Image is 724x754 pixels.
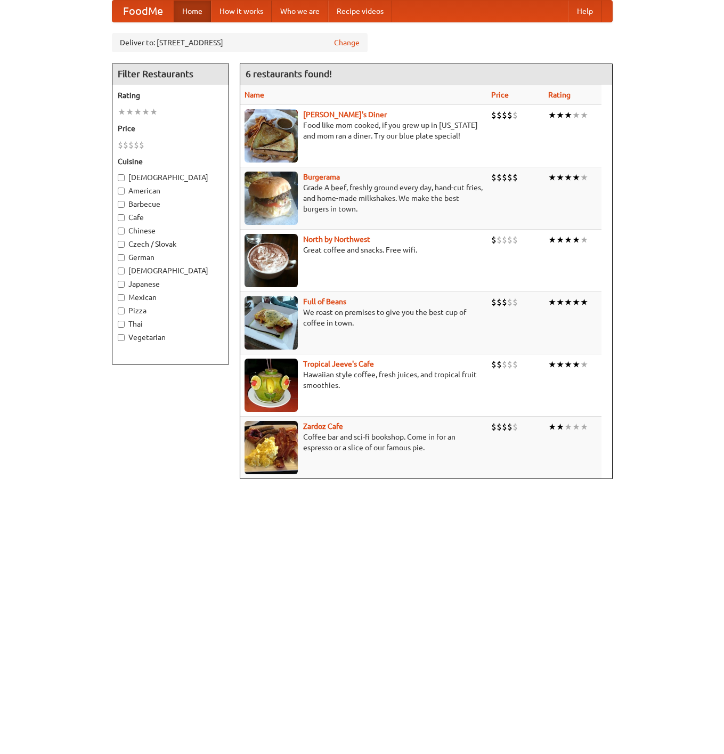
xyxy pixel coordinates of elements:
[502,234,507,246] li: $
[118,185,223,196] label: American
[118,106,126,118] li: ★
[118,188,125,194] input: American
[118,321,125,328] input: Thai
[118,252,223,263] label: German
[507,359,513,370] li: $
[502,359,507,370] li: $
[548,296,556,308] li: ★
[245,91,264,99] a: Name
[118,123,223,134] h5: Price
[497,109,502,121] li: $
[245,369,483,391] p: Hawaiian style coffee, fresh juices, and tropical fruit smoothies.
[513,172,518,183] li: $
[245,421,298,474] img: zardoz.jpg
[497,359,502,370] li: $
[245,245,483,255] p: Great coffee and snacks. Free wifi.
[328,1,392,22] a: Recipe videos
[303,235,370,244] a: North by Northwest
[245,120,483,141] p: Food like mom cooked, if you grew up in [US_STATE] and mom ran a diner. Try our blue plate special!
[556,421,564,433] li: ★
[134,139,139,151] li: $
[245,296,298,350] img: beans.jpg
[491,109,497,121] li: $
[572,421,580,433] li: ★
[568,1,601,22] a: Help
[507,172,513,183] li: $
[513,421,518,433] li: $
[507,234,513,246] li: $
[118,201,125,208] input: Barbecue
[245,182,483,214] p: Grade A beef, freshly ground every day, hand-cut fries, and home-made milkshakes. We make the bes...
[303,360,374,368] a: Tropical Jeeve's Cafe
[118,307,125,314] input: Pizza
[491,91,509,99] a: Price
[502,172,507,183] li: $
[118,267,125,274] input: [DEMOGRAPHIC_DATA]
[507,296,513,308] li: $
[556,234,564,246] li: ★
[303,422,343,431] b: Zardoz Cafe
[564,359,572,370] li: ★
[491,359,497,370] li: $
[491,172,497,183] li: $
[334,37,360,48] a: Change
[548,359,556,370] li: ★
[491,421,497,433] li: $
[572,172,580,183] li: ★
[211,1,272,22] a: How it works
[491,234,497,246] li: $
[118,281,125,288] input: Japanese
[303,297,346,306] a: Full of Beans
[128,139,134,151] li: $
[548,421,556,433] li: ★
[548,234,556,246] li: ★
[118,90,223,101] h5: Rating
[118,279,223,289] label: Japanese
[548,91,571,99] a: Rating
[564,234,572,246] li: ★
[272,1,328,22] a: Who we are
[118,212,223,223] label: Cafe
[572,359,580,370] li: ★
[118,332,223,343] label: Vegetarian
[303,173,340,181] a: Burgerama
[245,234,298,287] img: north.jpg
[580,421,588,433] li: ★
[513,296,518,308] li: $
[507,421,513,433] li: $
[502,296,507,308] li: $
[150,106,158,118] li: ★
[112,63,229,85] h4: Filter Restaurants
[564,172,572,183] li: ★
[118,265,223,276] label: [DEMOGRAPHIC_DATA]
[507,109,513,121] li: $
[572,234,580,246] li: ★
[118,214,125,221] input: Cafe
[118,225,223,236] label: Chinese
[246,69,332,79] ng-pluralize: 6 restaurants found!
[118,254,125,261] input: German
[491,296,497,308] li: $
[502,109,507,121] li: $
[572,109,580,121] li: ★
[118,156,223,167] h5: Cuisine
[556,359,564,370] li: ★
[118,139,123,151] li: $
[118,174,125,181] input: [DEMOGRAPHIC_DATA]
[497,421,502,433] li: $
[118,241,125,248] input: Czech / Slovak
[513,234,518,246] li: $
[118,305,223,316] label: Pizza
[580,296,588,308] li: ★
[245,432,483,453] p: Coffee bar and sci-fi bookshop. Come in for an espresso or a slice of our famous pie.
[139,139,144,151] li: $
[556,109,564,121] li: ★
[118,319,223,329] label: Thai
[112,1,174,22] a: FoodMe
[118,199,223,209] label: Barbecue
[497,172,502,183] li: $
[245,307,483,328] p: We roast on premises to give you the best cup of coffee in town.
